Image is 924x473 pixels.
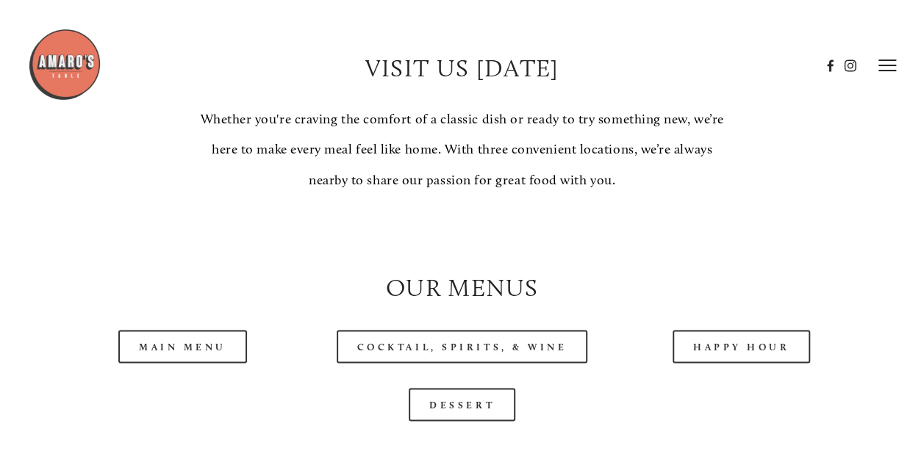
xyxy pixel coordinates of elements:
p: Whether you're craving the comfort of a classic dish or ready to try something new, we’re here to... [195,104,728,195]
a: Main Menu [118,330,247,363]
img: Amaro's Table [28,28,101,101]
a: Happy Hour [673,330,811,363]
h2: Our Menus [55,270,868,305]
a: Dessert [409,388,515,421]
a: Cocktail, Spirits, & Wine [337,330,588,363]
